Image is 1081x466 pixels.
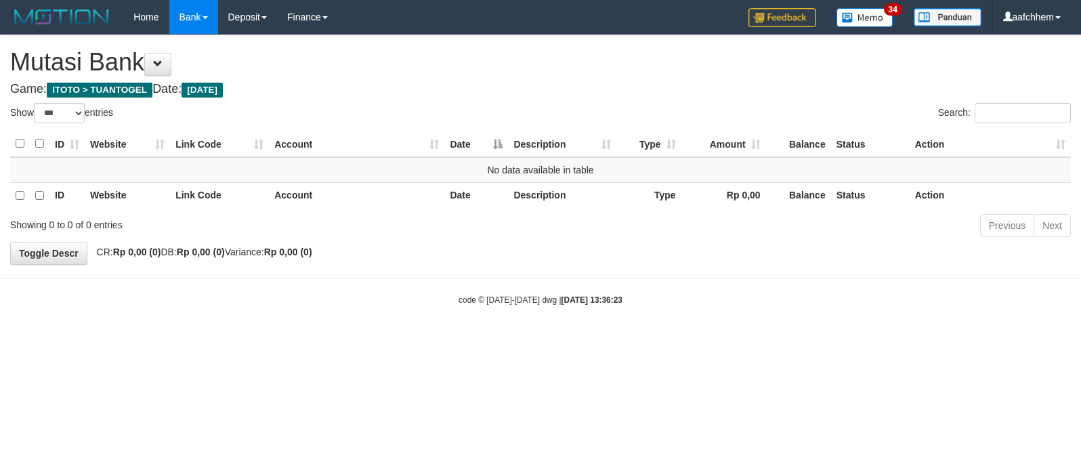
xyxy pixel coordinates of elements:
h4: Game: Date: [10,83,1071,96]
label: Search: [938,103,1071,123]
td: No data available in table [10,157,1071,183]
th: Description: activate to sort column ascending [508,131,616,157]
label: Show entries [10,103,113,123]
th: Date: activate to sort column descending [444,131,508,157]
img: panduan.png [914,8,981,26]
span: CR: DB: Variance: [90,247,312,257]
th: Amount: activate to sort column ascending [681,131,766,157]
small: code © [DATE]-[DATE] dwg | [459,295,622,305]
th: Status [831,182,910,209]
span: [DATE] [182,83,223,98]
a: Next [1034,214,1071,237]
th: Action [910,182,1071,209]
th: Link Code: activate to sort column ascending [170,131,269,157]
span: ITOTO > TUANTOGEL [47,83,152,98]
div: Showing 0 to 0 of 0 entries [10,213,440,232]
th: Account: activate to sort column ascending [269,131,444,157]
input: Search: [975,103,1071,123]
h1: Mutasi Bank [10,49,1071,76]
th: Action: activate to sort column ascending [910,131,1071,157]
span: 34 [884,3,902,16]
th: Description [508,182,616,209]
select: Showentries [34,103,85,123]
strong: Rp 0,00 (0) [113,247,161,257]
img: MOTION_logo.png [10,7,113,27]
th: ID: activate to sort column ascending [49,131,85,157]
th: Balance [766,182,831,209]
img: Button%20Memo.svg [836,8,893,27]
th: ID [49,182,85,209]
strong: Rp 0,00 (0) [264,247,312,257]
strong: Rp 0,00 (0) [177,247,225,257]
a: Toggle Descr [10,242,87,265]
th: Account [269,182,444,209]
strong: [DATE] 13:36:23 [561,295,622,305]
th: Date [444,182,508,209]
th: Type: activate to sort column ascending [616,131,681,157]
th: Website [85,182,170,209]
th: Link Code [170,182,269,209]
th: Status [831,131,910,157]
th: Rp 0,00 [681,182,766,209]
img: Feedback.jpg [748,8,816,27]
th: Type [616,182,681,209]
th: Balance [766,131,831,157]
th: Website: activate to sort column ascending [85,131,170,157]
a: Previous [980,214,1034,237]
